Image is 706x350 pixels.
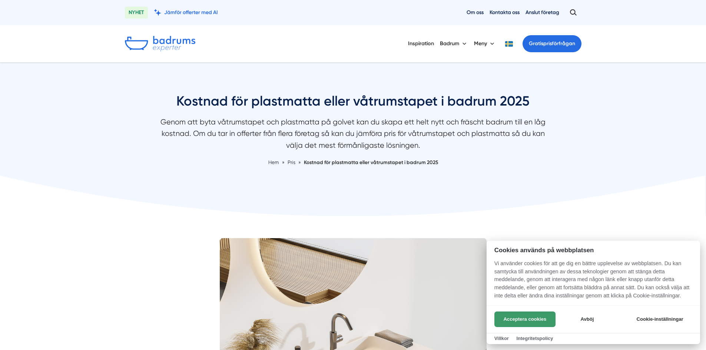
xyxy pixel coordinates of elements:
p: Vi använder cookies för att ge dig en bättre upplevelse av webbplatsen. Du kan samtycka till anvä... [487,260,700,305]
a: Integritetspolicy [516,336,553,341]
h2: Cookies används på webbplatsen [487,247,700,254]
button: Avböj [558,311,617,327]
a: Villkor [494,336,509,341]
button: Cookie-inställningar [627,311,692,327]
button: Acceptera cookies [494,311,556,327]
